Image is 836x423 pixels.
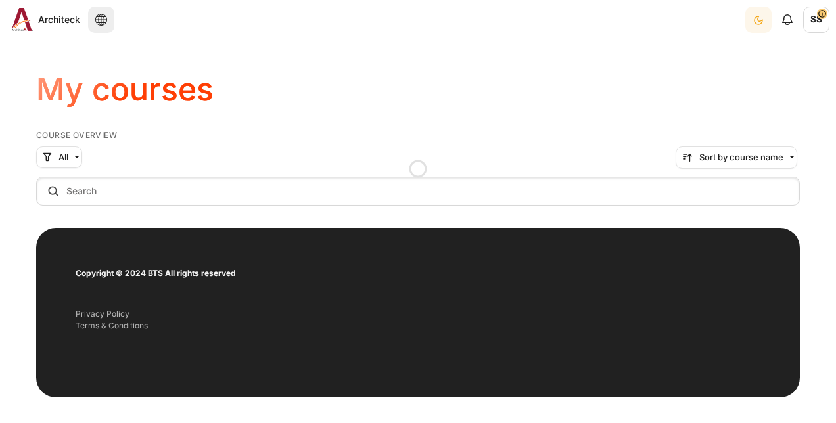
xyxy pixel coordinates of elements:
[58,151,68,164] span: All
[36,146,800,208] div: Course overview controls
[774,7,801,33] div: Show notification window with no new notifications
[76,321,148,330] a: Terms & Conditions
[12,8,33,31] img: Architeck
[745,7,772,33] button: Light Mode Dark Mode
[676,146,797,169] button: Sorting drop-down menu
[76,309,129,319] a: Privacy Policy
[76,268,236,278] strong: Copyright © 2024 BTS All rights reserved
[7,8,80,31] a: Architeck Architeck
[699,151,783,164] span: Sort by course name
[747,6,770,33] div: Dark Mode
[36,177,800,206] input: Search
[36,69,214,110] h1: My courses
[88,7,114,33] button: Languages
[36,130,800,141] h5: Course overview
[38,12,80,26] span: Architeck
[36,146,82,169] button: Grouping drop-down menu
[803,7,829,33] a: User menu
[803,7,829,33] span: SS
